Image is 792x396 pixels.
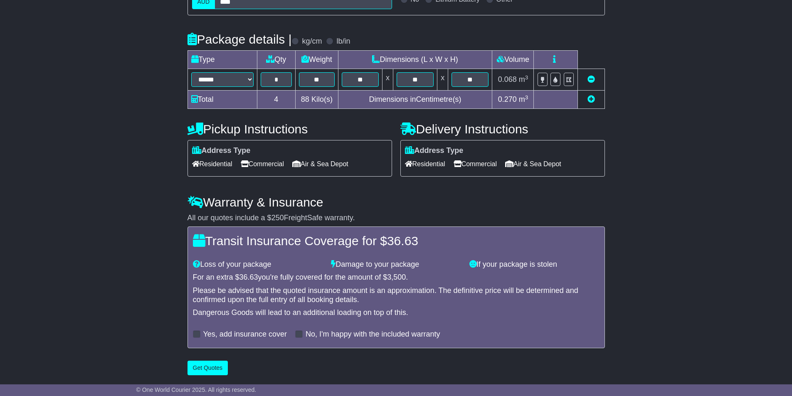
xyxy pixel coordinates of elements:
[587,95,595,103] a: Add new item
[203,330,287,339] label: Yes, add insurance cover
[296,91,338,109] td: Kilo(s)
[193,273,600,282] div: For an extra $ you're fully covered for the amount of $ .
[336,37,350,46] label: lb/in
[188,361,228,375] button: Get Quotes
[188,91,257,109] td: Total
[257,91,296,109] td: 4
[492,51,534,69] td: Volume
[189,260,327,269] div: Loss of your package
[465,260,604,269] div: If your package is stolen
[454,157,497,170] span: Commercial
[296,51,338,69] td: Weight
[382,69,393,91] td: x
[498,75,517,84] span: 0.068
[192,146,251,155] label: Address Type
[136,386,257,393] span: © One World Courier 2025. All rights reserved.
[498,95,517,103] span: 0.270
[306,330,440,339] label: No, I'm happy with the included warranty
[338,51,492,69] td: Dimensions (L x W x H)
[437,69,448,91] td: x
[239,273,258,281] span: 36.63
[505,157,561,170] span: Air & Sea Depot
[387,273,406,281] span: 3,500
[519,75,528,84] span: m
[188,51,257,69] td: Type
[188,195,605,209] h4: Warranty & Insurance
[193,308,600,317] div: Dangerous Goods will lead to an additional loading on top of this.
[525,74,528,81] sup: 3
[192,157,232,170] span: Residential
[188,32,292,46] h4: Package details |
[338,91,492,109] td: Dimensions in Centimetre(s)
[405,146,464,155] label: Address Type
[257,51,296,69] td: Qty
[400,122,605,136] h4: Delivery Instructions
[302,37,322,46] label: kg/cm
[188,122,392,136] h4: Pickup Instructions
[292,157,348,170] span: Air & Sea Depot
[525,94,528,101] sup: 3
[587,75,595,84] a: Remove this item
[188,214,605,223] div: All our quotes include a $ FreightSafe warranty.
[519,95,528,103] span: m
[193,234,600,248] h4: Transit Insurance Coverage for $
[241,157,284,170] span: Commercial
[193,286,600,304] div: Please be advised that the quoted insurance amount is an approximation. The definitive price will...
[271,214,284,222] span: 250
[327,260,465,269] div: Damage to your package
[301,95,309,103] span: 88
[387,234,418,248] span: 36.63
[405,157,445,170] span: Residential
